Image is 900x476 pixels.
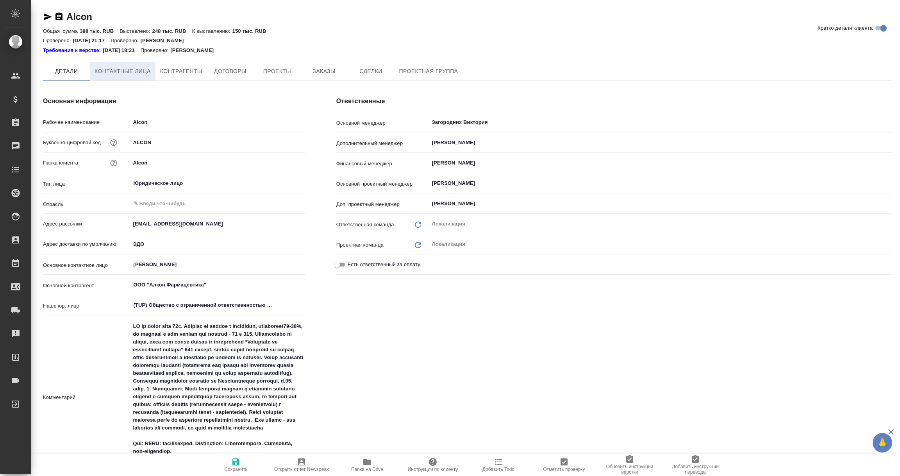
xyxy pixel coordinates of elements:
[352,66,389,76] span: Сделки
[66,11,92,22] a: Alcon
[336,140,429,147] p: Дополнительный менеджер
[348,261,420,268] span: Есть ответственный за оплату
[887,122,889,123] button: Open
[43,12,52,21] button: Скопировать ссылку для ЯМессенджера
[192,28,232,34] p: К выставлению:
[336,180,429,188] p: Основной проектный менеджер
[336,241,384,249] p: Проектная команда
[543,467,585,472] span: Отметить проверку
[269,454,334,476] button: Открыть отчет Newspeak
[887,142,889,143] button: Open
[130,116,305,128] input: ✎ Введи что-нибудь
[301,304,302,306] button: Open
[43,159,78,167] p: Папка клиента
[160,66,202,76] span: Контрагенты
[130,137,305,148] input: ✎ Введи что-нибудь
[305,66,343,76] span: Заказы
[531,454,597,476] button: Отметить проверку
[130,218,305,229] input: ✎ Введи что-нибудь
[109,158,119,168] button: Название для папки на drive. Если его не заполнить, мы не сможем создать папку для клиента
[95,66,151,76] span: Контактные лица
[43,282,130,290] p: Основной контрагент
[887,162,889,164] button: Open
[597,454,662,476] button: Обновить инструкции верстки
[408,467,458,472] span: Инструкции по клиенту
[482,467,514,472] span: Добавить Todo
[103,47,141,54] p: [DATE] 18:21
[43,47,103,54] a: Требования к верстке:
[876,435,889,451] span: 🙏
[258,66,296,76] span: Проекты
[141,47,171,54] p: Проверено:
[399,66,458,76] span: Проектная группа
[274,467,329,472] span: Открыть отчет Newspeak
[602,464,658,475] span: Обновить инструкции верстки
[43,220,130,228] p: Адрес рассылки
[873,433,892,453] button: 🙏
[43,97,305,106] h4: Основная информация
[662,454,728,476] button: Добавить инструкции перевода
[336,97,891,106] h4: Ответственные
[80,28,120,34] p: 398 тыс. RUB
[336,200,429,208] p: Доп. проектный менеджер
[887,183,889,184] button: Open
[141,38,190,43] p: [PERSON_NAME]
[334,454,400,476] button: Папка на Drive
[43,118,130,126] p: Рабочее наименование
[43,394,130,401] p: Комментарий
[43,180,130,188] p: Тип лица
[43,200,130,208] p: Отрасль
[152,28,192,34] p: 248 тыс. RUB
[336,119,429,127] p: Основной менеджер
[224,467,248,472] span: Сохранить
[301,183,302,184] button: Open
[54,12,64,21] button: Скопировать ссылку
[301,284,302,286] button: Open
[170,47,220,54] p: [PERSON_NAME]
[43,261,130,269] p: Основное контактное лицо
[818,24,873,32] span: Кратко детали клиента
[43,240,130,248] p: Адрес доставки по умолчанию
[43,47,103,54] div: Нажми, чтобы открыть папку с инструкцией
[43,38,73,43] p: Проверено:
[73,38,111,43] p: [DATE] 21:17
[43,28,80,34] p: Общая сумма
[667,464,723,475] span: Добавить инструкции перевода
[203,454,269,476] button: Сохранить
[43,139,101,147] p: Буквенно-цифровой код
[43,302,130,310] p: Наше юр. лицо
[351,467,383,472] span: Папка на Drive
[48,66,85,76] span: Детали
[336,160,429,168] p: Финансовый менеджер
[130,157,305,168] input: ✎ Введи что-нибудь
[111,38,141,43] p: Проверено:
[400,454,466,476] button: Инструкции по клиенту
[301,264,302,265] button: Open
[133,199,277,208] input: ✎ Введи что-нибудь
[887,203,889,204] button: Open
[130,238,305,250] input: ✎ Введи что-нибудь
[130,320,305,474] textarea: LO ip dolor sita 72c. Adipisc el seddoe t incididun, utlaboreet79-38%, do magnaal e adm veniam qu...
[301,203,302,204] button: Open
[109,138,119,148] button: Нужен для формирования номера заказа/сделки
[120,28,152,34] p: Выставлено:
[232,28,272,34] p: 150 тыс. RUB
[211,66,249,76] span: Договоры
[336,221,394,229] p: Ответственная команда
[466,454,531,476] button: Добавить Todo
